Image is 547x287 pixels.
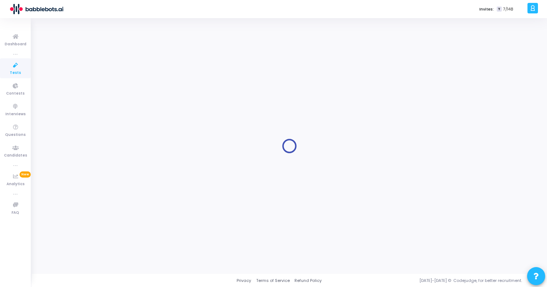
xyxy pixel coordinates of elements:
span: Questions [5,132,26,138]
span: Tests [10,70,21,76]
a: Privacy [237,278,251,284]
span: Interviews [5,111,26,117]
span: 7/148 [503,6,513,12]
span: T [497,7,501,12]
span: New [20,171,31,178]
label: Invites: [479,6,494,12]
span: FAQ [12,210,19,216]
span: Analytics [7,181,25,187]
a: Terms of Service [256,278,290,284]
span: Dashboard [5,41,26,47]
a: Refund Policy [294,278,322,284]
div: [DATE]-[DATE] © Codejudge, for better recruitment. [322,278,538,284]
img: logo [9,2,63,16]
span: Contests [6,91,25,97]
span: Candidates [4,153,27,159]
